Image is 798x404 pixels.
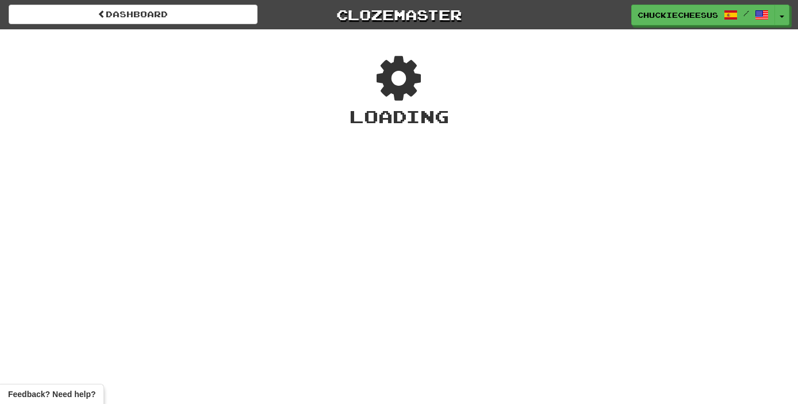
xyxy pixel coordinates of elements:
a: Clozemaster [275,5,524,25]
span: / [743,9,749,17]
a: chuckiecheesus / [631,5,775,25]
a: Dashboard [9,5,258,24]
span: Open feedback widget [8,388,95,400]
span: chuckiecheesus [638,10,718,20]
